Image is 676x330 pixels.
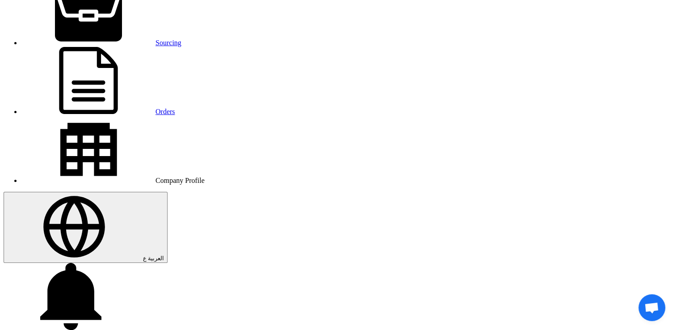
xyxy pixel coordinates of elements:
span: العربية [148,255,164,262]
a: Company Profile [21,177,205,184]
a: Orders [21,108,175,115]
div: Open chat [638,294,665,321]
span: ع [143,255,147,262]
button: العربية ع [4,192,168,263]
a: Sourcing [21,39,181,47]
